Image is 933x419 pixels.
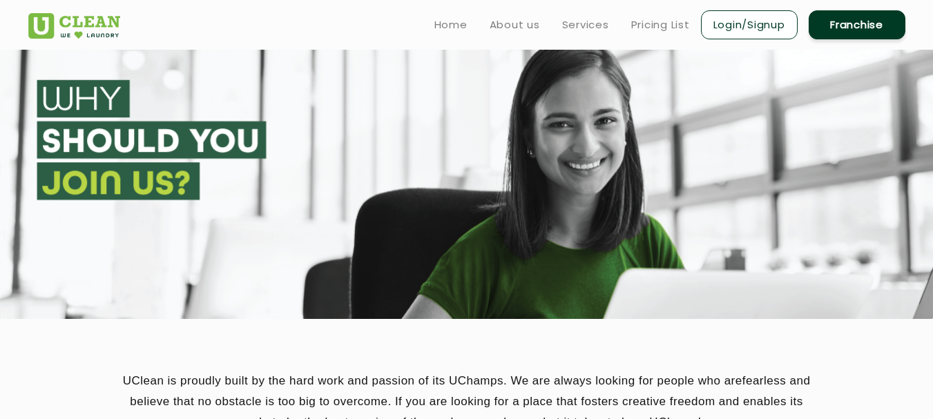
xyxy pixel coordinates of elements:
[434,17,468,33] a: Home
[28,13,120,39] img: UClean Laundry and Dry Cleaning
[631,17,690,33] a: Pricing List
[701,10,798,39] a: Login/Signup
[809,10,905,39] a: Franchise
[562,17,609,33] a: Services
[490,17,540,33] a: About us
